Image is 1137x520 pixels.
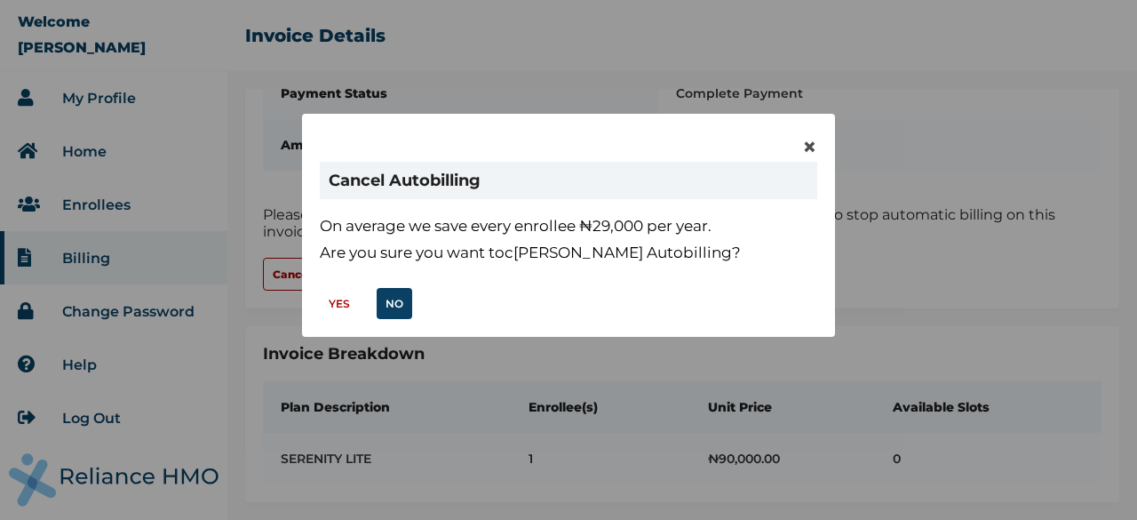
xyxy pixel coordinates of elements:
[802,132,817,162] span: ×
[320,244,817,270] p: Are you sure you want to c [PERSON_NAME] Autobilling ?
[320,217,817,244] p: On average we save every enrollee ₦29,000 per year.
[320,288,359,319] button: YES
[377,288,412,319] button: NO
[320,162,817,199] h1: Cancel Autobilling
